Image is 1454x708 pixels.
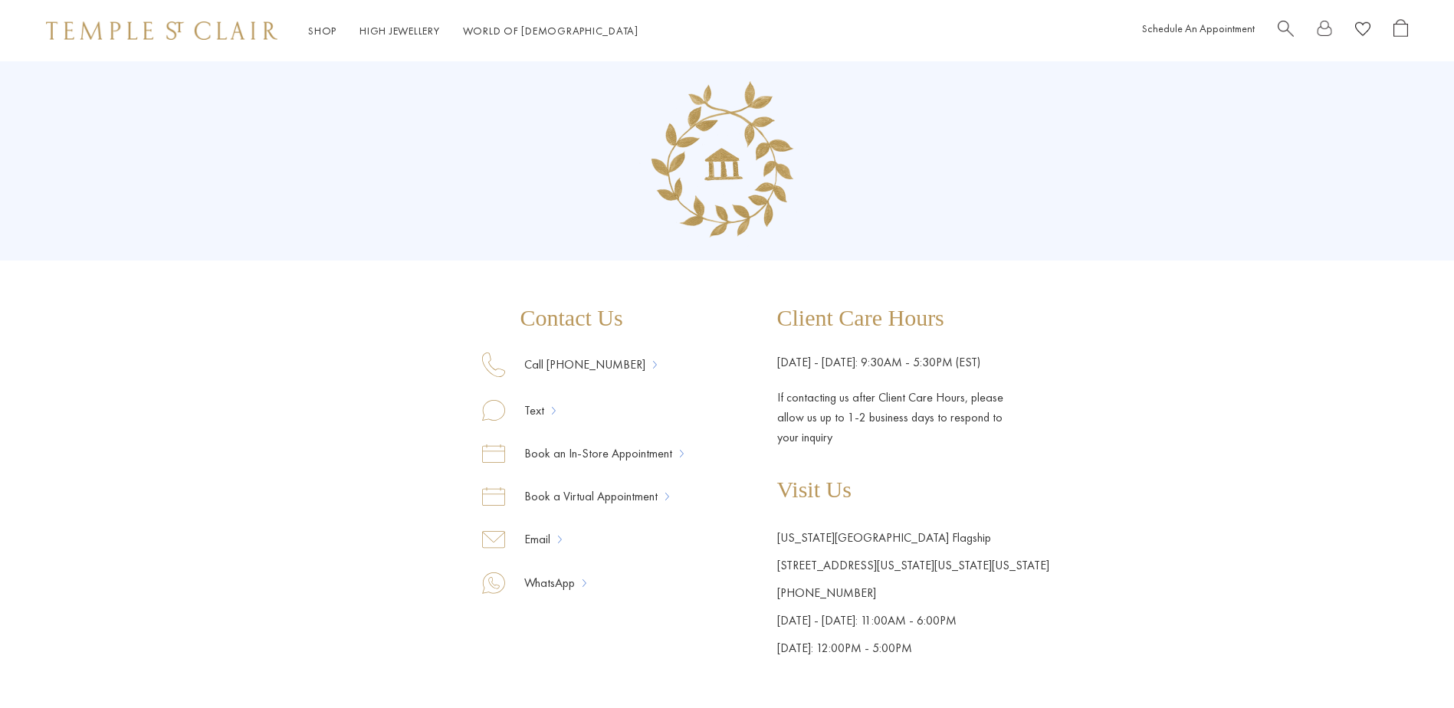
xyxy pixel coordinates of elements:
[777,306,1049,329] p: Client Care Hours
[777,607,1049,634] p: [DATE] - [DATE]: 11:00AM - 6:00PM
[633,67,821,255] img: Group_135.png
[1393,19,1408,43] a: Open Shopping Bag
[482,306,684,329] p: Contact Us
[359,24,440,38] a: High JewelleryHigh Jewellery
[505,444,680,464] a: Book an In-Store Appointment
[1142,21,1255,35] a: Schedule An Appointment
[1377,636,1439,693] iframe: Gorgias live chat messenger
[777,557,1049,573] a: [STREET_ADDRESS][US_STATE][US_STATE][US_STATE]
[777,352,1049,372] p: [DATE] - [DATE]: 9:30AM - 5:30PM (EST)
[505,355,653,375] a: Call [PHONE_NUMBER]
[777,372,1022,447] p: If contacting us after Client Care Hours, please allow us up to 1-2 business days to respond to y...
[777,585,876,601] a: [PHONE_NUMBER]
[777,634,1049,662] p: [DATE]: 12:00PM - 5:00PM
[505,573,583,593] a: WhatsApp
[1355,19,1370,43] a: View Wishlist
[308,24,336,38] a: ShopShop
[505,487,665,506] a: Book a Virtual Appointment
[777,478,1049,501] p: Visit Us
[777,524,1049,552] p: [US_STATE][GEOGRAPHIC_DATA] Flagship
[505,401,552,421] a: Text
[308,21,638,41] nav: Main navigation
[505,529,558,549] a: Email
[1278,19,1294,43] a: Search
[463,24,638,38] a: World of [DEMOGRAPHIC_DATA]World of [DEMOGRAPHIC_DATA]
[46,21,277,40] img: Temple St. Clair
